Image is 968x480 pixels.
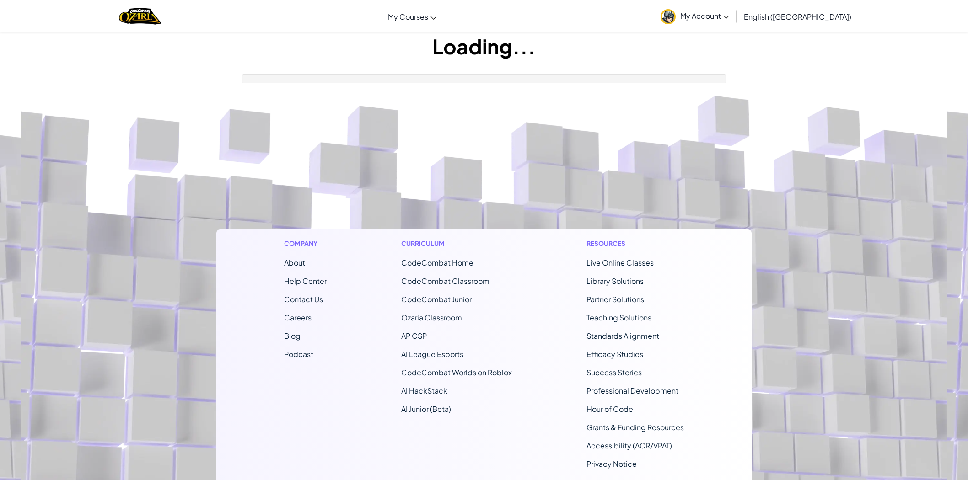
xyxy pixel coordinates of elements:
[744,12,851,21] span: English ([GEOGRAPHIC_DATA])
[401,368,512,377] a: CodeCombat Worlds on Roblox
[661,9,676,24] img: avatar
[401,239,512,248] h1: Curriculum
[401,258,473,267] span: CodeCombat Home
[586,258,654,267] a: Live Online Classes
[383,4,441,29] a: My Courses
[586,368,642,377] a: Success Stories
[680,11,729,21] span: My Account
[586,386,678,395] a: Professional Development
[586,313,651,322] a: Teaching Solutions
[586,294,644,304] a: Partner Solutions
[284,276,327,286] a: Help Center
[119,7,161,26] img: Home
[401,349,463,359] a: AI League Esports
[284,239,327,248] h1: Company
[401,404,451,414] a: AI Junior (Beta)
[284,294,323,304] span: Contact Us
[586,459,637,469] a: Privacy Notice
[586,349,643,359] a: Efficacy Studies
[401,331,427,341] a: AP CSP
[119,7,161,26] a: Ozaria by CodeCombat logo
[586,404,633,414] a: Hour of Code
[401,386,447,395] a: AI HackStack
[401,294,472,304] a: CodeCombat Junior
[401,313,462,322] a: Ozaria Classroom
[586,441,672,450] a: Accessibility (ACR/VPAT)
[586,422,684,432] a: Grants & Funding Resources
[739,4,856,29] a: English ([GEOGRAPHIC_DATA])
[586,331,659,341] a: Standards Alignment
[284,313,312,322] a: Careers
[656,2,734,31] a: My Account
[284,349,313,359] a: Podcast
[401,276,489,286] a: CodeCombat Classroom
[586,276,644,286] a: Library Solutions
[284,331,301,341] a: Blog
[284,258,305,267] a: About
[388,12,428,21] span: My Courses
[586,239,684,248] h1: Resources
